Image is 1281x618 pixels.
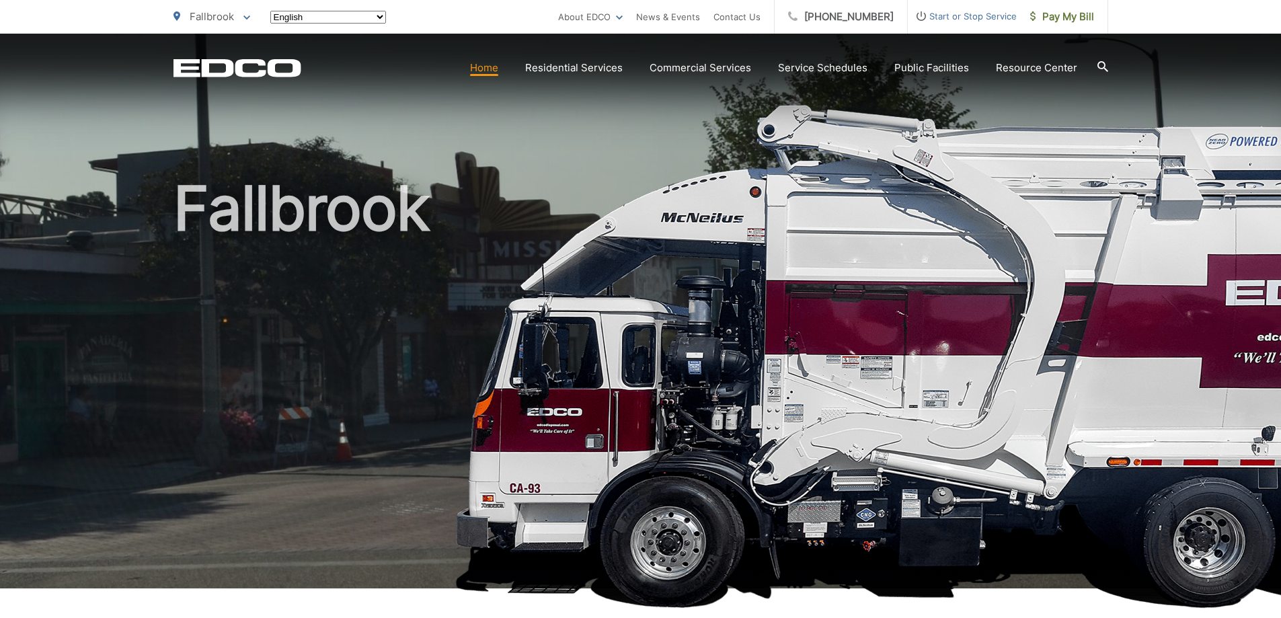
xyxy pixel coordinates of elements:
a: About EDCO [558,9,623,25]
select: Select a language [270,11,386,24]
a: EDCD logo. Return to the homepage. [173,59,301,77]
span: Pay My Bill [1030,9,1094,25]
a: Contact Us [713,9,761,25]
a: Commercial Services [650,60,751,76]
span: Fallbrook [190,10,234,23]
a: Resource Center [996,60,1077,76]
a: Residential Services [525,60,623,76]
h1: Fallbrook [173,175,1108,601]
a: News & Events [636,9,700,25]
a: Public Facilities [894,60,969,76]
a: Home [470,60,498,76]
a: Service Schedules [778,60,867,76]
